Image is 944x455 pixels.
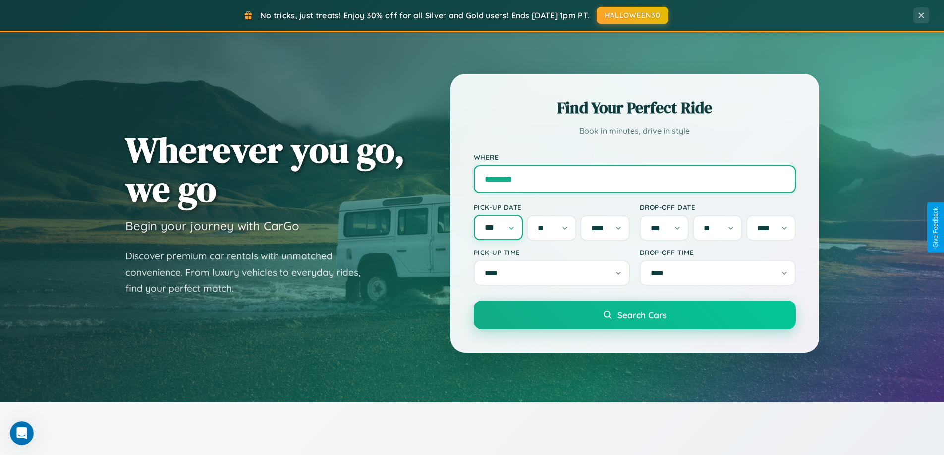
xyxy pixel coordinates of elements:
[474,301,796,329] button: Search Cars
[932,207,939,248] div: Give Feedback
[125,130,405,208] h1: Wherever you go, we go
[597,7,668,24] button: HALLOWEEN30
[474,248,630,256] label: Pick-up Time
[260,10,589,20] span: No tricks, just treats! Enjoy 30% off for all Silver and Gold users! Ends [DATE] 1pm PT.
[617,309,666,320] span: Search Cars
[125,218,299,233] h3: Begin your journey with CarGo
[474,97,796,119] h2: Find Your Perfect Ride
[10,421,34,445] iframe: Intercom live chat
[474,124,796,138] p: Book in minutes, drive in style
[125,248,373,297] p: Discover premium car rentals with unmatched convenience. From luxury vehicles to everyday rides, ...
[640,203,796,211] label: Drop-off Date
[474,203,630,211] label: Pick-up Date
[640,248,796,256] label: Drop-off Time
[474,153,796,161] label: Where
